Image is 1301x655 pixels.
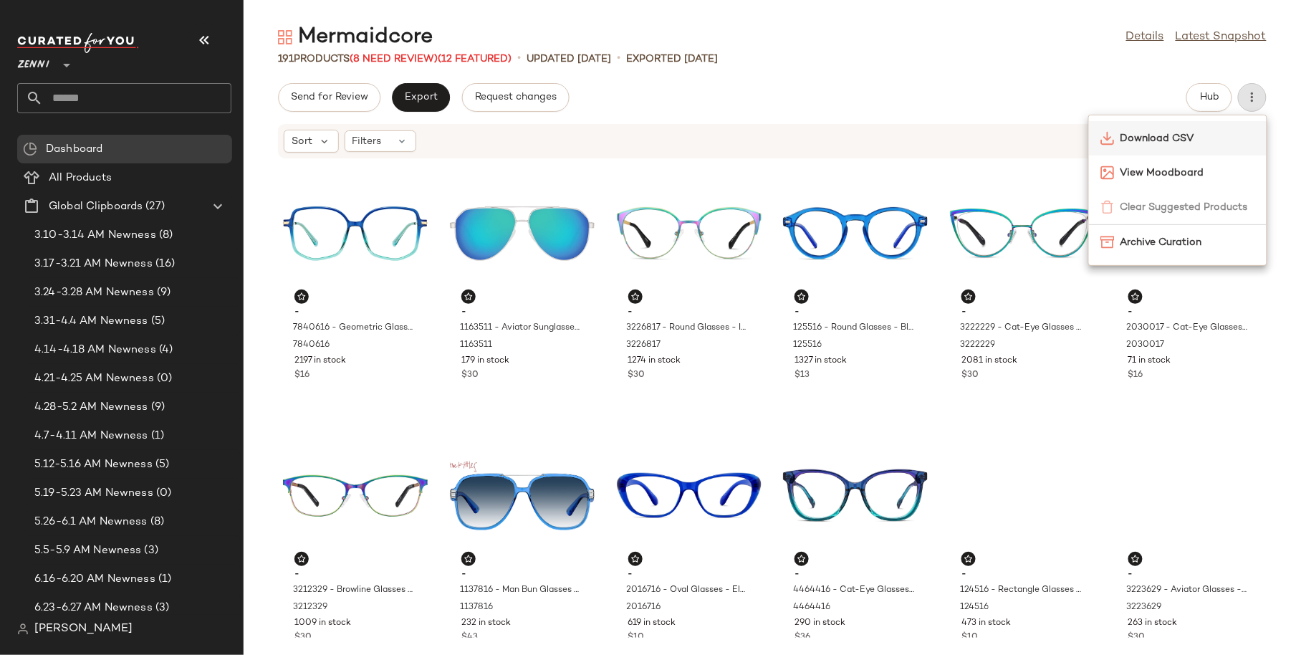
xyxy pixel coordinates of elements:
[464,292,473,301] img: svg%3e
[628,568,750,581] span: -
[627,322,749,335] span: 3226817 - Round Glasses - Iridescent - Stainless Steel
[283,167,428,300] img: 7840616-eyeglasses-front-view.jpg
[794,568,916,581] span: -
[460,601,493,614] span: 1137816
[294,568,416,581] span: -
[293,322,415,335] span: 7840616 - Geometric Glasses - Blue - Mixed
[49,170,112,186] span: All Products
[438,54,512,64] span: (12 Featured)
[783,429,928,563] img: 4464416-eyeglasses-front-view.jpg
[461,369,479,382] span: $30
[627,584,749,597] span: 2016716 - Oval Glasses - Electric Blue - Plastic
[34,227,156,244] span: 3.10-3.14 AM Newness
[964,555,973,563] img: svg%3e
[156,227,173,244] span: (8)
[34,370,154,387] span: 4.21-4.25 AM Newness
[783,167,928,300] img: 125516-eyeglasses-front-view.jpg
[34,399,148,416] span: 4.28-5.2 AM Newness
[461,568,583,581] span: -
[392,83,450,112] button: Export
[1127,584,1249,597] span: 3223629 - Aviator Glasses - Iridescent - Stainless Steel
[628,631,645,644] span: $10
[793,601,830,614] span: 4464416
[34,285,154,301] span: 3.24-3.28 AM Newness
[1128,631,1146,644] span: $30
[1100,166,1115,180] img: svg%3e
[517,50,521,67] span: •
[294,369,309,382] span: $16
[297,555,306,563] img: svg%3e
[626,52,718,67] p: Exported [DATE]
[49,199,143,215] span: Global Clipboards
[17,49,49,75] span: Zenni
[34,313,148,330] span: 3.31-4.4 AM Newness
[1131,292,1140,301] img: svg%3e
[34,256,153,272] span: 3.17-3.21 AM Newness
[155,571,171,588] span: (1)
[794,617,845,630] span: 290 in stock
[797,292,806,301] img: svg%3e
[404,92,438,103] span: Export
[628,306,750,319] span: -
[34,428,148,444] span: 4.7-4.11 AM Newness
[450,167,595,300] img: 1163511-sunglasses-front-view.jpg
[960,322,1082,335] span: 3222229 - Cat-Eye Glasses - Multicolor - Stainless Steel
[34,621,133,638] span: [PERSON_NAME]
[461,617,511,630] span: 232 in stock
[350,54,438,64] span: (8 Need Review)
[278,23,433,52] div: Mermaidcore
[1126,29,1164,46] a: Details
[278,83,380,112] button: Send for Review
[34,571,155,588] span: 6.16-6.20 AM Newness
[527,52,611,67] p: updated [DATE]
[153,485,171,502] span: (0)
[617,167,762,300] img: 3226817-eyeglasses-front-view.jpg
[461,306,583,319] span: -
[1128,568,1250,581] span: -
[961,568,1083,581] span: -
[297,292,306,301] img: svg%3e
[793,584,915,597] span: 4464416 - Cat-Eye Glasses - Blue - Acetate
[450,429,595,563] img: 1137816-sunglasses-front-view.jpg
[154,370,172,387] span: (0)
[293,339,330,352] span: 7840616
[294,617,351,630] span: 1009 in stock
[960,339,995,352] span: 3222229
[460,339,492,352] span: 1163511
[461,631,478,644] span: $43
[797,555,806,563] img: svg%3e
[617,429,762,563] img: 2016716-eyeglasses-front-view.jpg
[154,285,171,301] span: (9)
[1186,83,1232,112] button: Hub
[617,50,620,67] span: •
[794,369,810,382] span: $13
[961,631,978,644] span: $10
[628,369,645,382] span: $30
[1128,306,1250,319] span: -
[293,584,415,597] span: 3212329 - Browline Glasses - Multicolor - Stainless Steel
[46,141,102,158] span: Dashboard
[964,292,973,301] img: svg%3e
[142,542,158,559] span: (3)
[1100,235,1115,249] img: svg%3e
[961,617,1011,630] span: 473 in stock
[352,134,382,149] span: Filters
[1131,555,1140,563] img: svg%3e
[1128,369,1143,382] span: $16
[460,584,582,597] span: 1137816 - Man Bun Glasses - Blue - Mixed
[294,355,346,368] span: 2197 in stock
[960,584,1082,597] span: 124516 - Rectangle Glasses - Azure - Plastic
[153,600,169,616] span: (3)
[627,339,661,352] span: 3226817
[1128,355,1171,368] span: 71 in stock
[34,600,153,616] span: 6.23-6.27 AM Newness
[34,342,156,358] span: 4.14-4.18 AM Newness
[1127,339,1165,352] span: 2030017
[34,485,153,502] span: 5.19-5.23 AM Newness
[631,292,640,301] img: svg%3e
[283,429,428,563] img: 3212329-eyeglasses-front-view.jpg
[960,601,989,614] span: 124516
[148,399,165,416] span: (9)
[627,601,661,614] span: 2016716
[294,631,312,644] span: $30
